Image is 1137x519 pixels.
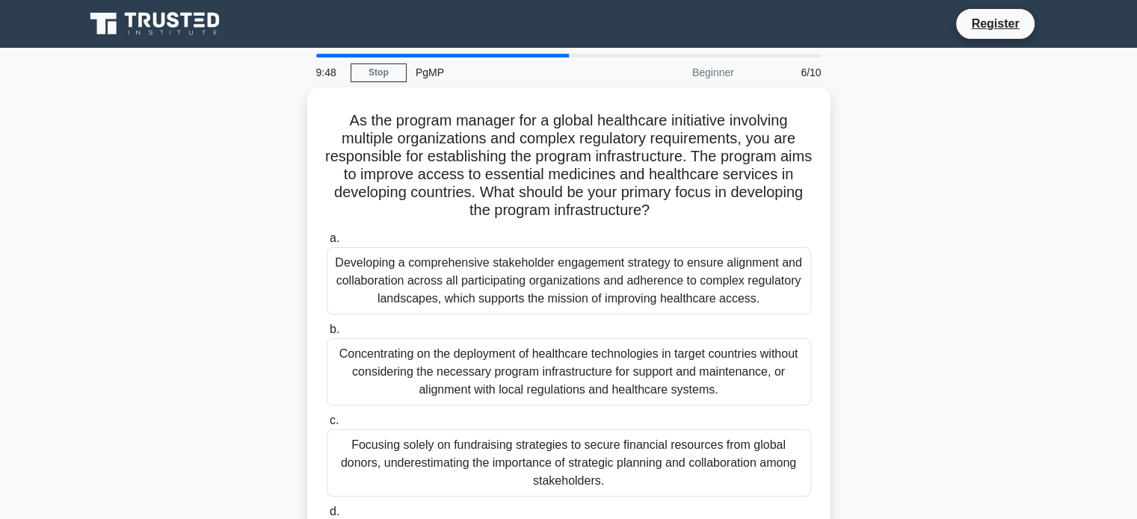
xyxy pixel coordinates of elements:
a: Register [962,14,1028,33]
div: Developing a comprehensive stakeholder engagement strategy to ensure alignment and collaboration ... [327,247,811,314]
span: d. [330,505,339,518]
a: Stop [351,63,407,82]
div: Focusing solely on fundraising strategies to secure financial resources from global donors, under... [327,429,811,497]
div: Beginner [612,58,743,87]
span: a. [330,231,339,244]
div: 6/10 [743,58,831,87]
span: c. [330,414,339,426]
div: 9:48 [307,58,351,87]
div: PgMP [407,58,612,87]
div: Concentrating on the deployment of healthcare technologies in target countries without considerin... [327,338,811,405]
h5: As the program manager for a global healthcare initiative involving multiple organizations and co... [325,111,813,220]
span: b. [330,323,339,335]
